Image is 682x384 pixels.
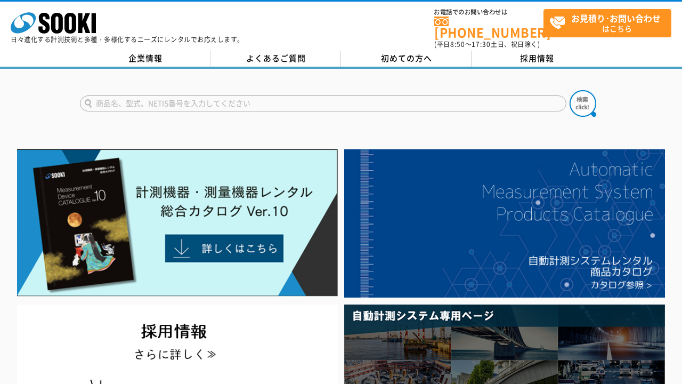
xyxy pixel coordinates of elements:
[434,17,543,38] a: [PHONE_NUMBER]
[450,39,465,49] span: 8:50
[434,9,543,15] span: お電話でのお問い合わせは
[11,36,244,43] p: 日々進化する計測技術と多種・多様化するニーズにレンタルでお応えします。
[210,51,341,67] a: よくあるご質問
[549,10,671,36] span: はこちら
[344,149,665,298] img: 自動計測システムカタログ
[341,51,472,67] a: 初めての方へ
[17,149,338,297] img: Catalog Ver10
[571,12,661,25] strong: お見積り･お問い合わせ
[434,39,540,49] span: (平日 ～ 土日、祝日除く)
[570,90,596,117] img: btn_search.png
[381,52,432,64] span: 初めての方へ
[472,51,602,67] a: 採用情報
[80,51,210,67] a: 企業情報
[472,39,491,49] span: 17:30
[543,9,671,37] a: お見積り･お問い合わせはこちら
[80,95,566,111] input: 商品名、型式、NETIS番号を入力してください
